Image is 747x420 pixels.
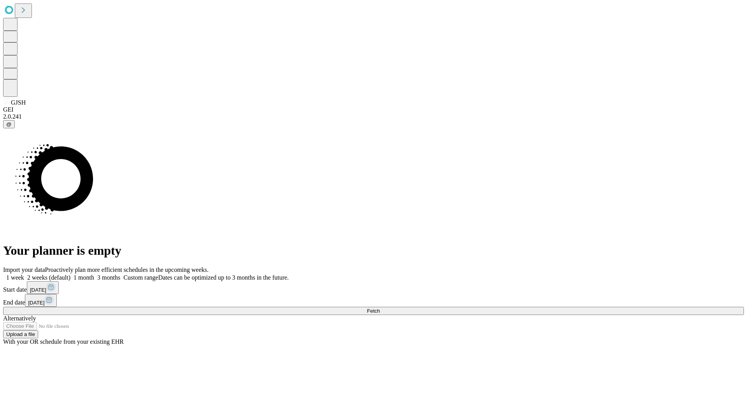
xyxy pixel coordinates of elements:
div: Start date [3,281,744,294]
div: 2.0.241 [3,113,744,120]
h1: Your planner is empty [3,243,744,258]
span: [DATE] [30,287,46,293]
button: Fetch [3,307,744,315]
button: [DATE] [25,294,57,307]
div: GEI [3,106,744,113]
span: Custom range [123,274,158,281]
span: With your OR schedule from your existing EHR [3,338,124,345]
span: Dates can be optimized up to 3 months in the future. [158,274,289,281]
button: Upload a file [3,330,38,338]
span: 1 week [6,274,24,281]
span: @ [6,121,12,127]
span: GJSH [11,99,26,106]
button: @ [3,120,15,128]
span: Proactively plan more efficient schedules in the upcoming weeks. [45,266,209,273]
span: 1 month [74,274,94,281]
div: End date [3,294,744,307]
span: Alternatively [3,315,36,322]
span: Fetch [367,308,380,314]
button: [DATE] [27,281,59,294]
span: 3 months [97,274,120,281]
span: Import your data [3,266,45,273]
span: 2 weeks (default) [27,274,70,281]
span: [DATE] [28,300,44,306]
